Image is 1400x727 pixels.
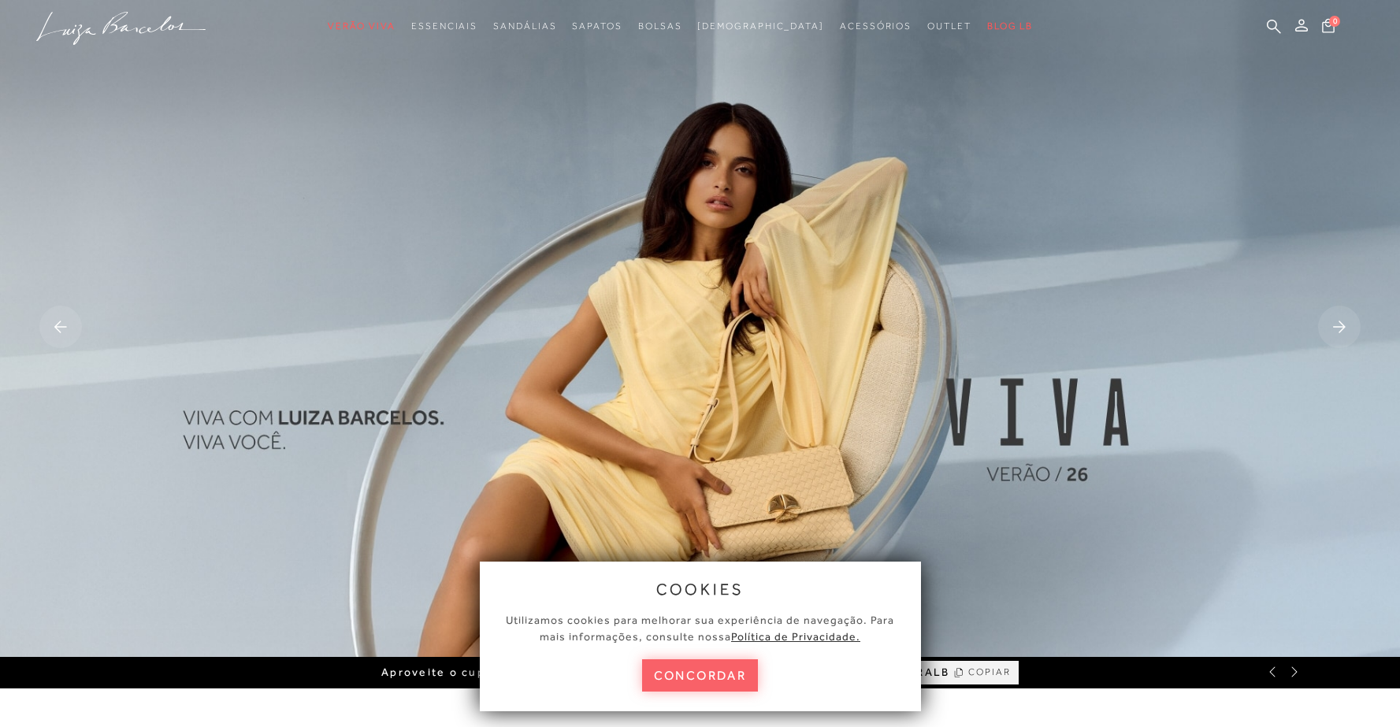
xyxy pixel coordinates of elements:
span: Utilizamos cookies para melhorar sua experiência de navegação. Para mais informações, consulte nossa [506,614,894,643]
a: noSubCategoriesText [411,12,477,41]
button: concordar [642,659,759,692]
span: Sandálias [493,20,556,32]
span: Outlet [927,20,971,32]
span: Bolsas [638,20,682,32]
span: Essenciais [411,20,477,32]
span: [DEMOGRAPHIC_DATA] [697,20,824,32]
a: noSubCategoriesText [493,12,556,41]
a: noSubCategoriesText [927,12,971,41]
a: noSubCategoriesText [638,12,682,41]
a: noSubCategoriesText [572,12,622,41]
a: noSubCategoriesText [840,12,912,41]
a: Política de Privacidade. [731,630,860,643]
a: noSubCategoriesText [697,12,824,41]
span: Acessórios [840,20,912,32]
span: COPIAR [968,665,1011,680]
a: BLOG LB [987,12,1033,41]
span: 0 [1329,16,1340,27]
button: 0 [1317,17,1339,39]
a: noSubCategoriesText [328,12,395,41]
span: BLOG LB [987,20,1033,32]
span: cookies [656,580,745,598]
span: Sapatos [572,20,622,32]
span: Aproveite o cupom de primeira compra [381,666,635,679]
span: Verão Viva [328,20,395,32]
